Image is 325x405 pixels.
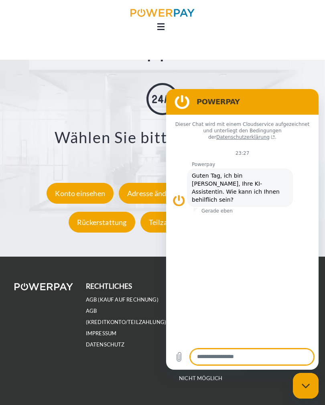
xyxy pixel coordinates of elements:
div: Rückerstattung [69,212,135,233]
iframe: Messaging-Fenster [166,89,319,370]
h3: Wählen Sie bitte Ihr Anliegen [4,128,321,147]
a: DATENSCHUTZ [86,341,125,348]
a: AGB (Kreditkonto/Teilzahlung) [86,308,167,326]
a: Rückerstattung [67,218,137,227]
a: Adresse ändern [117,189,187,198]
iframe: Schaltfläche zum Öffnen des Messaging-Fensters; Konversation läuft [293,373,319,399]
a: Teilzahlung [138,218,196,227]
a: AGB (Kauf auf Rechnung) [86,296,158,303]
img: logo-powerpay-white.svg [14,283,73,291]
img: online-shopping.svg [146,83,179,115]
a: Konto einsehen [45,189,116,198]
div: Teilzahlung [140,212,194,233]
div: Adresse ändern [119,183,185,204]
div: Konto einsehen [47,183,114,204]
a: IMPRESSUM [86,330,117,337]
a: Kauf auf Rechnung nicht möglich [179,364,236,382]
img: logo-powerpay.svg [130,9,195,17]
b: rechtliches [86,282,132,290]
